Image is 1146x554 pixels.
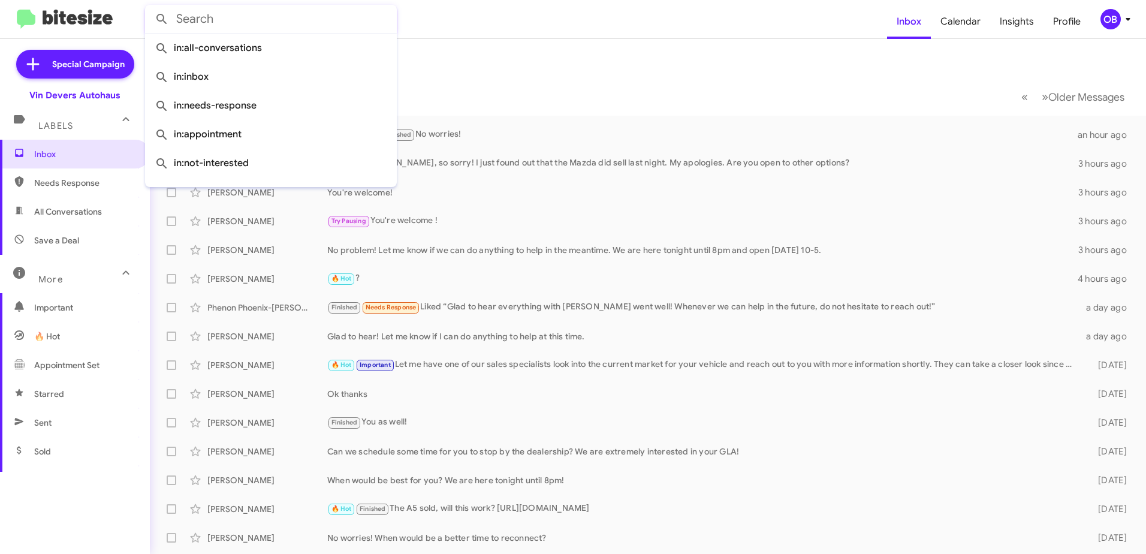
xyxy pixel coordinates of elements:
span: in:sold-verified [155,177,387,206]
input: Search [145,5,397,34]
div: a day ago [1079,330,1136,342]
span: 🔥 Hot [331,361,352,369]
a: Calendar [931,4,990,39]
div: [PERSON_NAME] [207,417,327,429]
span: Special Campaign [52,58,125,70]
div: [DATE] [1079,474,1136,486]
span: in:needs-response [155,91,387,120]
div: 3 hours ago [1078,186,1136,198]
a: Inbox [887,4,931,39]
div: a day ago [1079,302,1136,314]
span: Important [360,361,391,369]
div: [PERSON_NAME] [207,330,327,342]
span: in:appointment [155,120,387,149]
div: You as well! [327,415,1079,429]
span: Labels [38,121,73,131]
div: [PERSON_NAME] [207,244,327,256]
div: 4 hours ago [1078,273,1136,285]
div: Glad to hear! Let me know if I can do anything to help at this time. [327,330,1079,342]
div: Phenon Phoenix-[PERSON_NAME] [207,302,327,314]
div: No problem! Let me know if we can do anything to help in the meantime. We are here tonight until ... [327,244,1078,256]
div: [PERSON_NAME] [207,503,327,515]
div: Hi [PERSON_NAME], so sorry! I just found out that the Mazda did sell last night. My apologies. Ar... [327,156,1078,170]
span: Older Messages [1048,91,1124,104]
span: Appointment Set [34,359,99,371]
div: 3 hours ago [1078,158,1136,170]
a: Profile [1044,4,1090,39]
div: [PERSON_NAME] [207,474,327,486]
div: [PERSON_NAME] [207,186,327,198]
div: You're welcome! [327,186,1078,198]
div: ? [327,272,1078,285]
span: More [38,274,63,285]
div: Ok thanks [327,388,1079,400]
div: [DATE] [1079,503,1136,515]
span: » [1042,89,1048,104]
div: No worries! When would be a better time to reconnect? [327,532,1079,544]
span: Important [34,302,136,314]
span: in:all-conversations [155,34,387,62]
span: in:not-interested [155,149,387,177]
div: [DATE] [1079,532,1136,544]
div: [PERSON_NAME] [207,532,327,544]
div: Liked “Glad to hear everything with [PERSON_NAME] went well! Whenever we can help in the future, ... [327,300,1079,314]
div: When would be best for you? We are here tonight until 8pm! [327,474,1079,486]
a: Insights [990,4,1044,39]
div: 3 hours ago [1078,215,1136,227]
div: [PERSON_NAME] [207,388,327,400]
span: Finished [331,418,358,426]
span: Starred [34,388,64,400]
span: 🔥 Hot [331,505,352,513]
span: Try Pausing [331,217,366,225]
div: [PERSON_NAME] [207,215,327,227]
span: Sold [34,445,51,457]
div: Vin Devers Autohaus [29,89,120,101]
span: 🔥 Hot [34,330,60,342]
div: Let me have one of our sales specialists look into the current market for your vehicle and reach ... [327,358,1079,372]
nav: Page navigation example [1015,85,1132,109]
div: OB [1100,9,1121,29]
div: Can we schedule some time for you to stop by the dealership? We are extremely interested in your ... [327,445,1079,457]
div: [DATE] [1079,445,1136,457]
span: All Conversations [34,206,102,218]
div: [PERSON_NAME] [207,273,327,285]
div: The A5 sold, will this work? [URL][DOMAIN_NAME] [327,502,1079,516]
button: Next [1035,85,1132,109]
div: You're welcome ! [327,214,1078,228]
a: Special Campaign [16,50,134,79]
div: [DATE] [1079,417,1136,429]
span: « [1021,89,1028,104]
div: [DATE] [1079,359,1136,371]
div: an hour ago [1078,129,1136,141]
button: OB [1090,9,1133,29]
span: Sent [34,417,52,429]
div: [PERSON_NAME] [207,445,327,457]
span: 🔥 Hot [331,275,352,282]
div: [PERSON_NAME] [207,359,327,371]
span: Finished [385,131,412,138]
span: Finished [331,303,358,311]
span: Needs Response [366,303,417,311]
button: Previous [1014,85,1035,109]
div: 3 hours ago [1078,244,1136,256]
span: Needs Response [34,177,136,189]
span: Finished [360,505,386,513]
span: Save a Deal [34,234,79,246]
div: No worries! [327,128,1078,141]
div: [DATE] [1079,388,1136,400]
span: in:inbox [155,62,387,91]
span: Inbox [34,148,136,160]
